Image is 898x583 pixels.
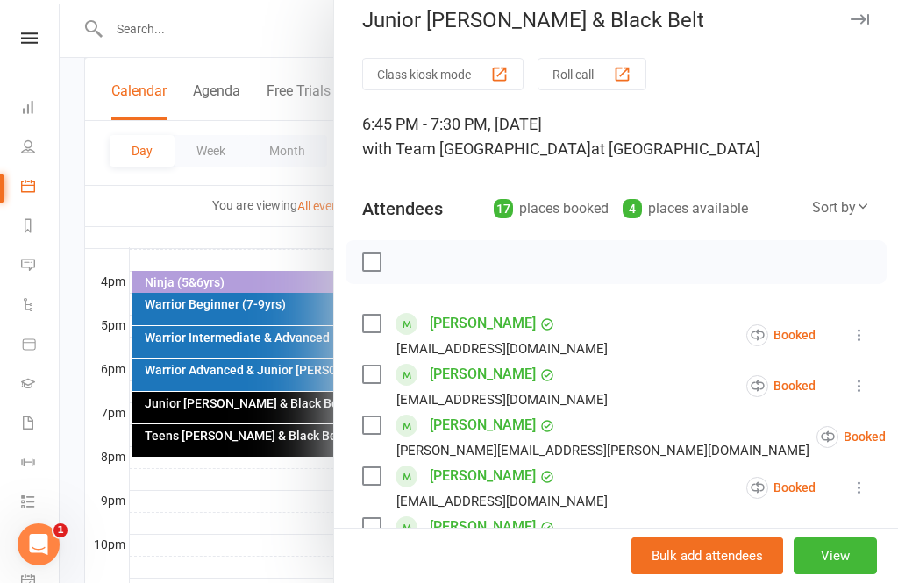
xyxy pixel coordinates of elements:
div: [PERSON_NAME][EMAIL_ADDRESS][PERSON_NAME][DOMAIN_NAME] [396,439,809,462]
div: Booked [816,426,886,448]
div: places booked [494,196,609,221]
span: with Team [GEOGRAPHIC_DATA] [362,139,591,158]
a: [PERSON_NAME] [430,411,536,439]
div: 17 [494,199,513,218]
button: Class kiosk mode [362,58,524,90]
div: [EMAIL_ADDRESS][DOMAIN_NAME] [396,338,608,360]
iframe: Intercom live chat [18,523,60,565]
div: Attendees [362,196,443,221]
a: Calendar [21,168,61,208]
div: places available [623,196,748,221]
span: at [GEOGRAPHIC_DATA] [591,139,760,158]
a: [PERSON_NAME] [430,309,536,338]
a: [PERSON_NAME] [430,360,536,388]
span: 1 [53,523,68,537]
a: Product Sales [21,326,61,366]
a: [PERSON_NAME] [430,513,536,541]
a: [PERSON_NAME] [430,462,536,490]
a: Reports [21,208,61,247]
div: Booked [746,375,816,397]
div: 6:45 PM - 7:30 PM, [DATE] [362,112,870,161]
div: [EMAIL_ADDRESS][DOMAIN_NAME] [396,490,608,513]
div: Booked [746,477,816,499]
a: People [21,129,61,168]
div: Junior [PERSON_NAME] & Black Belt [334,8,898,32]
button: Bulk add attendees [631,537,783,574]
div: 4 [623,199,642,218]
div: [EMAIL_ADDRESS][DOMAIN_NAME] [396,388,608,411]
button: Roll call [538,58,646,90]
div: Sort by [812,196,870,219]
div: Booked [746,324,816,346]
a: Dashboard [21,89,61,129]
button: View [794,537,877,574]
